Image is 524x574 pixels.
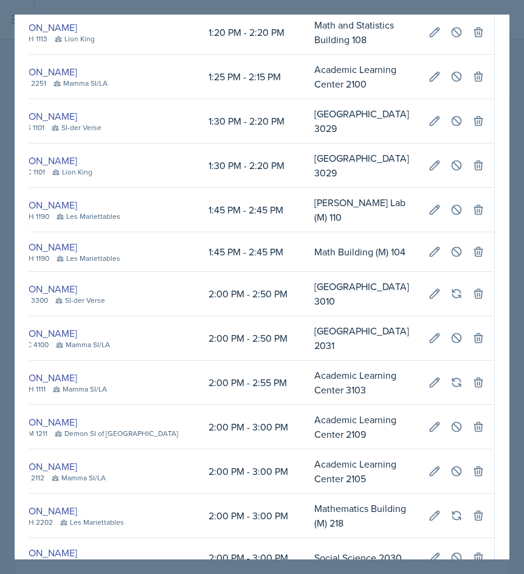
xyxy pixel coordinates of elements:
td: 2:00 PM - 2:50 PM [199,316,305,361]
td: 1:25 PM - 2:15 PM [199,55,305,99]
td: 2:00 PM - 3:00 PM [199,449,305,494]
a: [PERSON_NAME] [4,370,77,385]
div: Les Mariettables [57,253,120,264]
td: Academic Learning Center 2105 [305,449,419,494]
div: SI-der Verse [55,295,105,306]
a: [PERSON_NAME] [4,415,77,429]
a: [PERSON_NAME] [4,109,77,123]
div: SI-der Verse [52,122,102,133]
div: Lion King [55,33,95,44]
a: [PERSON_NAME] [4,459,77,474]
td: Math Building (M) 104 [305,232,419,272]
td: 1:45 PM - 2:45 PM [199,232,305,272]
td: 2:00 PM - 2:50 PM [199,272,305,316]
td: Math and Statistics Building 108 [305,10,419,55]
td: 1:20 PM - 2:20 PM [199,10,305,55]
td: 1:30 PM - 2:20 PM [199,99,305,143]
div: Mamma SI/LA [53,384,107,395]
td: 2:00 PM - 3:00 PM [199,405,305,449]
div: Demon SI of [GEOGRAPHIC_DATA] [55,428,178,439]
a: [PERSON_NAME] [4,198,77,212]
a: [PERSON_NAME] [4,282,77,296]
div: Les Mariettables [57,211,120,222]
div: Les Mariettables [60,517,124,528]
td: [GEOGRAPHIC_DATA] 3029 [305,143,419,188]
td: 2:00 PM - 3:00 PM [199,494,305,538]
td: Academic Learning Center 2100 [305,55,419,99]
td: [GEOGRAPHIC_DATA] 2031 [305,316,419,361]
a: [PERSON_NAME] [4,545,77,560]
a: [PERSON_NAME] [4,240,77,254]
div: Mamma SI/LA [53,78,108,89]
div: Mamma SI/LA [58,559,112,570]
td: [PERSON_NAME] Lab (M) 110 [305,188,419,232]
td: 1:45 PM - 2:45 PM [199,188,305,232]
a: [PERSON_NAME] [4,64,77,79]
a: [PERSON_NAME] [4,20,77,35]
a: [PERSON_NAME] [4,326,77,341]
td: 2:00 PM - 2:55 PM [199,361,305,405]
div: Lion King [52,167,92,178]
td: Academic Learning Center 2109 [305,405,419,449]
td: 1:30 PM - 2:20 PM [199,143,305,188]
div: Mamma SI/LA [52,472,106,483]
td: Academic Learning Center 3103 [305,361,419,405]
a: [PERSON_NAME] [4,153,77,168]
a: [PERSON_NAME] [4,503,77,518]
div: Mamma SI/LA [56,339,110,350]
td: [GEOGRAPHIC_DATA] 3010 [305,272,419,316]
td: Mathematics Building (M) 218 [305,494,419,538]
td: [GEOGRAPHIC_DATA] 3029 [305,99,419,143]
